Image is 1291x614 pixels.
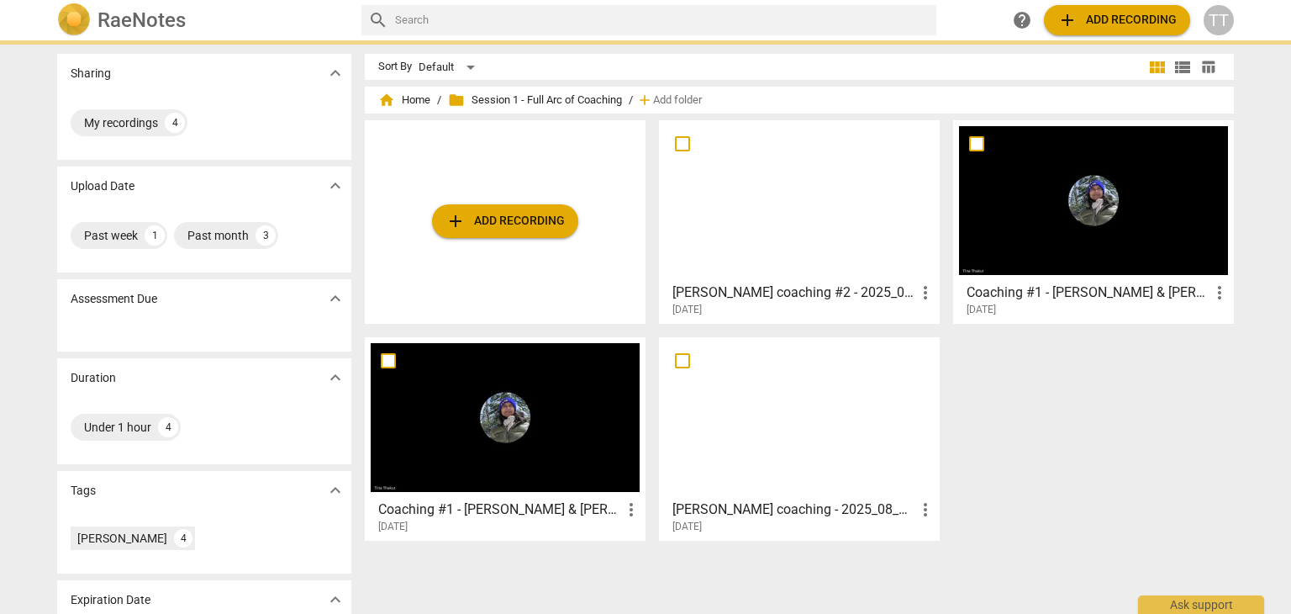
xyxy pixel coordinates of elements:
img: Logo [57,3,91,37]
span: add [445,211,466,231]
button: Upload [432,204,578,238]
h3: Jennifer _Tina coaching - 2025_08_12 14_29 PDT - Recording [672,500,915,520]
span: more_vert [621,500,641,520]
span: expand_more [325,480,345,500]
div: 4 [174,529,192,548]
span: view_list [1172,57,1193,77]
div: 3 [256,225,276,246]
div: Past week [84,227,138,244]
div: 4 [158,417,178,437]
h3: Jennifer _Tina coaching #2 - 2025_08_26 13_58 PDT - Recording [672,283,915,303]
span: expand_more [325,590,345,610]
a: Coaching #1 - [PERSON_NAME] & [PERSON_NAME] - 2025_08_13 13_31 PDT - Recording[DATE] [371,343,640,533]
button: Show more [323,173,348,198]
span: / [437,94,441,107]
input: Search [395,7,930,34]
span: folder [448,92,465,109]
button: Show more [323,478,348,503]
button: TT [1204,5,1234,35]
h3: Coaching #1 - Lisa & Tina - 2025_08_13 15_56 PDT - Recording [967,283,1209,303]
span: view_module [1147,57,1167,77]
span: [DATE] [967,303,996,317]
span: [DATE] [378,520,408,534]
span: Add folder [653,94,702,107]
div: Past month [187,227,249,244]
span: expand_more [325,176,345,196]
button: Show more [323,286,348,311]
div: My recordings [84,114,158,131]
div: Default [419,54,481,81]
span: Add recording [445,211,565,231]
div: 4 [165,113,185,133]
a: LogoRaeNotes [57,3,348,37]
div: Ask support [1138,595,1264,614]
a: Coaching #1 - [PERSON_NAME] & [PERSON_NAME] - 2025_08_13 15_56 PDT - Recording[DATE] [959,126,1228,316]
span: expand_more [325,63,345,83]
span: search [368,10,388,30]
p: Expiration Date [71,591,150,609]
span: home [378,92,395,109]
div: 1 [145,225,165,246]
button: Show more [323,365,348,390]
button: Show more [323,587,348,612]
span: add [1057,10,1078,30]
span: more_vert [915,283,935,303]
span: Add recording [1057,10,1177,30]
button: Show more [323,61,348,86]
span: [DATE] [672,303,702,317]
span: [DATE] [672,520,702,534]
span: Session 1 - Full Arc of Coaching [448,92,622,109]
p: Sharing [71,65,111,82]
button: Table view [1195,55,1220,80]
span: Home [378,92,430,109]
div: [PERSON_NAME] [77,530,167,547]
button: List view [1170,55,1195,80]
h3: Coaching #1 - Cynthia & Tina - 2025_08_13 13_31 PDT - Recording [378,500,621,520]
button: Tile view [1145,55,1170,80]
a: Help [1007,5,1037,35]
p: Assessment Due [71,290,157,308]
span: expand_more [325,368,345,388]
h2: RaeNotes [97,8,186,32]
p: Tags [71,482,96,500]
span: help [1012,10,1032,30]
a: [PERSON_NAME] coaching - 2025_08_12 14_29 PDT - Recording[DATE] [665,343,934,533]
span: / [629,94,633,107]
span: more_vert [1209,283,1230,303]
span: expand_more [325,288,345,309]
div: Under 1 hour [84,419,151,436]
span: more_vert [915,500,935,520]
p: Duration [71,369,116,387]
span: add [636,92,653,109]
button: Upload [1044,5,1190,35]
span: table_chart [1200,59,1216,75]
div: Sort By [378,61,412,73]
p: Upload Date [71,177,134,195]
a: [PERSON_NAME] coaching #2 - 2025_08_26 13_58 PDT - Recording[DATE] [665,126,934,316]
